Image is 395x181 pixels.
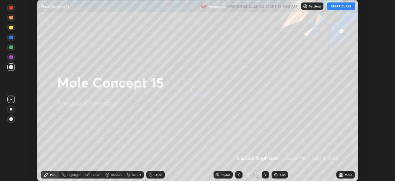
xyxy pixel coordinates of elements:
button: START CLASS [327,2,355,10]
img: add-slide-button [273,172,278,177]
div: Shapes [111,173,122,176]
p: Recording [207,4,225,9]
div: More [345,173,352,176]
div: Select [132,173,141,176]
div: Slides [222,173,230,176]
img: class-settings-icons [303,4,308,9]
div: 2 [256,172,259,178]
div: Add [280,173,285,176]
p: Mole Concept 15 [41,4,69,9]
div: / [252,173,254,177]
div: Pen [50,173,56,176]
div: Highlight [67,173,81,176]
p: Settings [309,5,321,8]
img: recording.375f2c34.svg [201,4,206,9]
h5: WAS SCHEDULED TO START AT 9:50 AM [227,3,297,9]
div: Undo [155,173,162,176]
div: 2 [245,173,251,177]
div: Eraser [91,173,101,176]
